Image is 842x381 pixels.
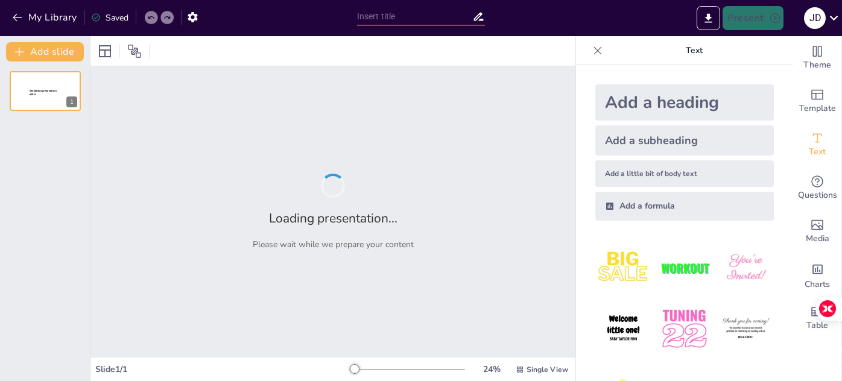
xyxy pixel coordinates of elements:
[66,96,77,107] div: 1
[793,253,841,297] div: Add charts and graphs
[595,125,774,156] div: Add a subheading
[798,189,837,202] span: Questions
[595,160,774,187] div: Add a little bit of body text
[793,36,841,80] div: Change the overall theme
[806,232,829,245] span: Media
[793,210,841,253] div: Add images, graphics, shapes or video
[793,80,841,123] div: Add ready made slides
[477,364,506,375] div: 24 %
[656,240,712,296] img: 2.jpeg
[656,301,712,357] img: 5.jpeg
[6,42,84,61] button: Add slide
[595,192,774,221] div: Add a formula
[127,44,142,58] span: Position
[527,365,568,374] span: Single View
[718,240,774,296] img: 3.jpeg
[269,210,397,227] h2: Loading presentation...
[10,71,81,111] div: 1
[718,301,774,357] img: 6.jpeg
[595,301,651,357] img: 4.jpeg
[799,102,836,115] span: Template
[9,8,82,27] button: My Library
[595,84,774,121] div: Add a heading
[697,6,720,30] button: Export to PowerPoint
[607,36,781,65] p: Text
[806,319,828,332] span: Table
[804,6,826,30] button: J D
[91,12,128,24] div: Saved
[793,297,841,340] div: Add a table
[357,8,473,25] input: Insert title
[793,123,841,166] div: Add text boxes
[95,364,349,375] div: Slide 1 / 1
[803,58,831,72] span: Theme
[30,89,57,96] span: Sendsteps presentation editor
[95,42,115,61] div: Layout
[793,166,841,210] div: Get real-time input from your audience
[723,6,783,30] button: Present
[809,145,826,159] span: Text
[253,239,414,250] p: Please wait while we prepare your content
[804,7,826,29] div: J D
[805,278,830,291] span: Charts
[595,240,651,296] img: 1.jpeg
